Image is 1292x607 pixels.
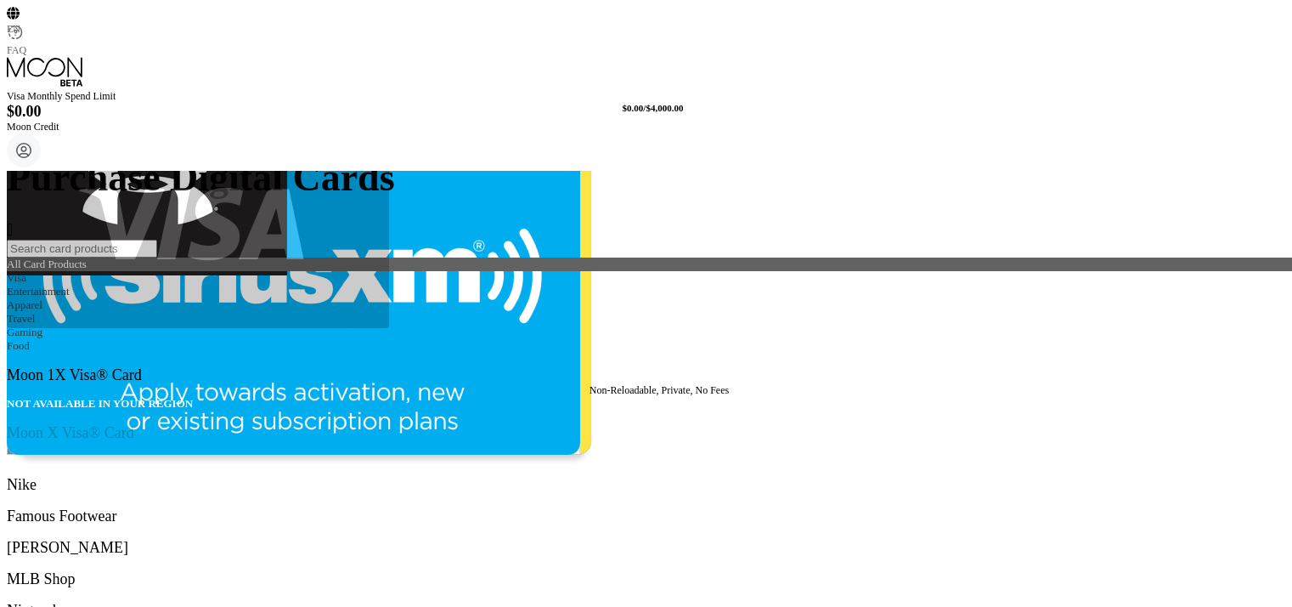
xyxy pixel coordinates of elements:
div: EN [7,23,24,36]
